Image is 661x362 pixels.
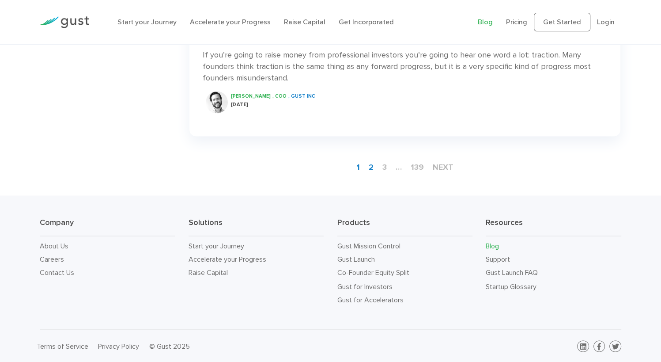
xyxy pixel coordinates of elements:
[337,255,375,263] a: Gust Launch
[353,159,363,175] span: 1
[189,242,244,250] a: Start your Journey
[486,255,510,263] a: Support
[40,268,74,277] a: Contact Us
[506,18,527,26] a: Pricing
[337,242,400,250] a: Gust Mission Control
[486,242,499,250] a: Blog
[203,30,607,45] h3: Traction Is Validation You Don’t Control
[189,217,324,236] h3: Solutions
[337,268,409,277] a: Co-Founder Equity Split
[189,268,228,277] a: Raise Capital
[117,18,177,26] a: Start your Journey
[37,342,88,350] a: Terms of Service
[486,268,538,277] a: Gust Launch FAQ
[231,102,249,107] span: [DATE]
[40,217,175,236] h3: Company
[429,159,457,175] a: next
[231,93,271,99] span: [PERSON_NAME]
[486,282,536,290] a: Startup Glossary
[407,159,427,175] a: 139
[597,18,615,26] a: Login
[337,295,404,304] a: Gust for Accelerators
[40,242,68,250] a: About Us
[486,217,621,236] h3: Resources
[284,18,325,26] a: Raise Capital
[478,18,493,26] a: Blog
[98,342,139,350] a: Privacy Policy
[337,217,473,236] h3: Products
[288,93,315,99] span: , Gust INC
[149,340,324,352] div: © Gust 2025
[392,159,405,175] span: …
[534,13,590,31] a: Get Started
[339,18,394,26] a: Get Incorporated
[189,255,266,263] a: Accelerate your Progress
[365,159,377,175] a: 2
[40,16,89,28] img: Gust Logo
[203,50,607,84] div: If you’re going to raise money from professional investors you’re going to hear one word a lot: t...
[337,282,393,290] a: Gust for Investors
[206,91,228,113] img: Ryan Nash
[190,18,271,26] a: Accelerate your Progress
[272,93,287,99] span: , COO
[40,255,64,263] a: Careers
[379,159,390,175] a: 3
